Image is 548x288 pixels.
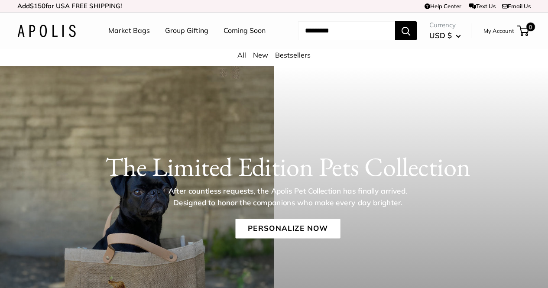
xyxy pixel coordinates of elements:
span: Currency [429,19,461,31]
span: USD $ [429,31,452,40]
a: Email Us [502,3,531,10]
a: Help Center [425,3,461,10]
a: Bestsellers [275,51,311,59]
button: USD $ [429,29,461,42]
a: All [237,51,246,59]
a: Personalize Now [235,219,340,239]
span: 0 [526,23,535,31]
a: Text Us [469,3,496,10]
a: My Account [483,26,514,36]
a: New [253,51,268,59]
input: Search... [298,21,395,40]
a: Coming Soon [224,24,266,37]
button: Search [395,21,417,40]
img: Apolis [17,25,76,37]
h1: The Limited Edition Pets Collection [44,152,532,183]
a: Group Gifting [165,24,208,37]
a: Market Bags [108,24,150,37]
span: $150 [30,2,45,10]
a: 0 [518,26,529,36]
p: After countless requests, the Apolis Pet Collection has finally arrived. Designed to honor the co... [154,185,422,208]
